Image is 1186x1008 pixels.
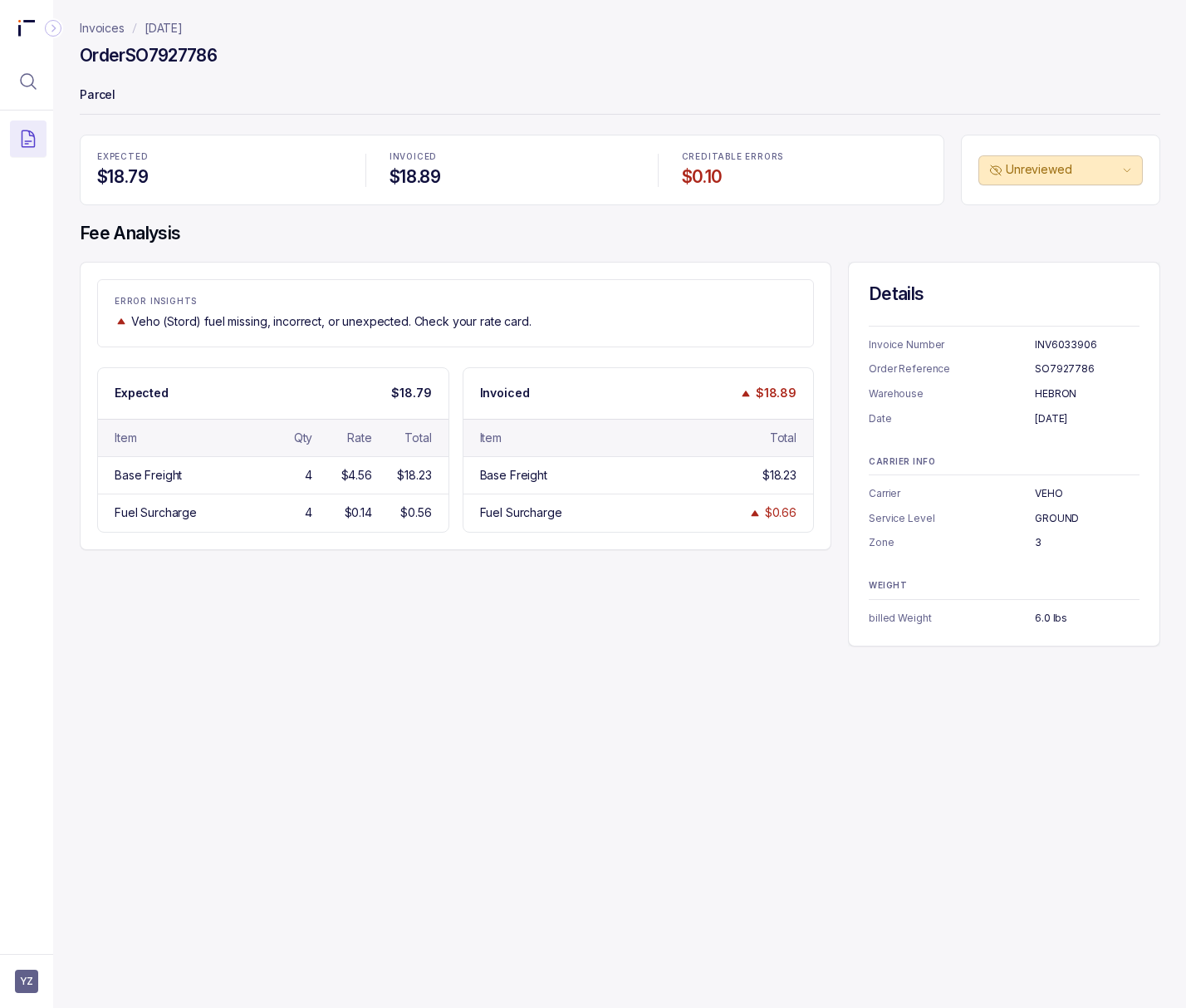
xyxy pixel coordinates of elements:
[480,467,547,484] div: Base Freight
[397,467,431,484] div: $18.23
[765,504,796,521] div: $0.66
[480,504,562,521] div: Fuel Surcharge
[390,165,635,189] h4: $18.89
[80,44,217,67] h4: Order SO7927786
[97,165,342,189] h4: $18.79
[869,337,1035,353] p: Invoice Number
[869,610,1035,627] p: billed Weight
[869,534,1035,551] p: Zone
[1035,337,1139,353] p: INV6033906
[1006,161,1119,178] p: Unreviewed
[869,485,1139,551] ul: Information Summary
[404,430,431,446] div: Total
[145,20,183,37] a: [DATE]
[869,411,1035,427] p: Date
[739,387,752,400] img: trend image
[869,510,1035,527] p: Service Level
[869,361,1035,377] p: Order Reference
[869,337,1139,427] ul: Information Summary
[869,485,1035,502] p: Carrier
[869,581,1139,591] p: WEIGHT
[115,315,128,327] img: trend image
[869,610,1139,627] ul: Information Summary
[1035,610,1139,627] p: 6.0 lbs
[341,467,372,484] div: $4.56
[115,430,136,446] div: Item
[1035,361,1139,377] p: SO7927786
[80,222,1160,245] h4: Fee Analysis
[756,385,796,401] p: $18.89
[115,467,182,484] div: Base Freight
[1035,411,1139,427] p: [DATE]
[131,313,532,330] p: Veho (Stord) fuel missing, incorrect, or unexpected. Check your rate card.
[480,430,502,446] div: Item
[80,20,183,37] nav: breadcrumb
[80,20,125,37] a: Invoices
[400,504,431,521] div: $0.56
[345,504,372,521] div: $0.14
[869,386,1035,402] p: Warehouse
[1035,485,1139,502] p: VEHO
[305,504,312,521] div: 4
[80,80,1160,113] p: Parcel
[682,165,927,189] h4: $0.10
[115,504,197,521] div: Fuel Surcharge
[294,430,313,446] div: Qty
[390,152,635,162] p: INVOICED
[869,283,1139,306] h4: Details
[1035,510,1139,527] p: GROUND
[391,385,431,401] p: $18.79
[1035,386,1139,402] p: HEBRON
[15,970,38,993] button: User initials
[762,467,796,484] div: $18.23
[97,152,342,162] p: EXPECTED
[347,430,371,446] div: Rate
[770,430,796,446] div: Total
[305,467,312,484] div: 4
[748,507,762,519] img: trend image
[869,457,1139,467] p: CARRIER INFO
[43,18,63,38] div: Collapse Icon
[10,63,47,100] button: Menu Icon Button MagnifyingGlassIcon
[682,152,927,162] p: CREDITABLE ERRORS
[115,385,169,401] p: Expected
[10,120,47,157] button: Menu Icon Button DocumentTextIcon
[978,155,1143,185] button: Unreviewed
[480,385,530,401] p: Invoiced
[1035,534,1139,551] p: 3
[115,297,796,307] p: ERROR INSIGHTS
